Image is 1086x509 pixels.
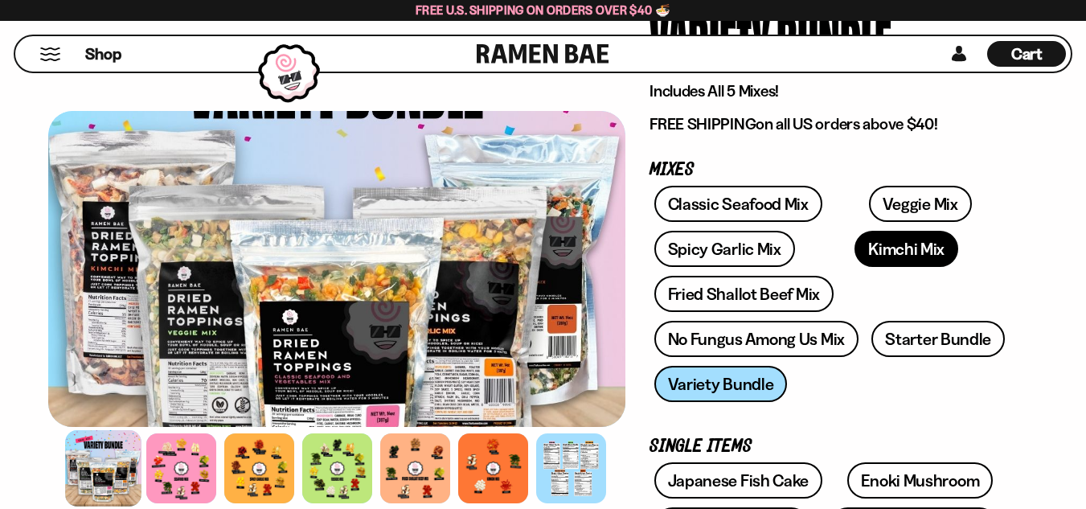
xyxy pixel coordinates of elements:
span: Free U.S. Shipping on Orders over $40 🍜 [416,2,670,18]
div: Cart [987,36,1066,72]
a: Spicy Garlic Mix [654,231,795,267]
a: Fried Shallot Beef Mix [654,276,834,312]
a: Japanese Fish Cake [654,462,823,499]
span: Cart [1011,44,1043,64]
strong: FREE SHIPPING [650,114,756,133]
a: Enoki Mushroom [847,462,993,499]
button: Mobile Menu Trigger [39,47,61,61]
a: Shop [85,41,121,67]
p: Single Items [650,439,1014,454]
p: Includes All 5 Mixes! [650,81,1014,101]
a: No Fungus Among Us Mix [654,321,859,357]
a: Veggie Mix [869,186,972,222]
p: on all US orders above $40! [650,114,1014,134]
a: Classic Seafood Mix [654,186,822,222]
a: Starter Bundle [871,321,1005,357]
span: Shop [85,43,121,65]
p: Mixes [650,162,1014,178]
a: Kimchi Mix [854,231,958,267]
